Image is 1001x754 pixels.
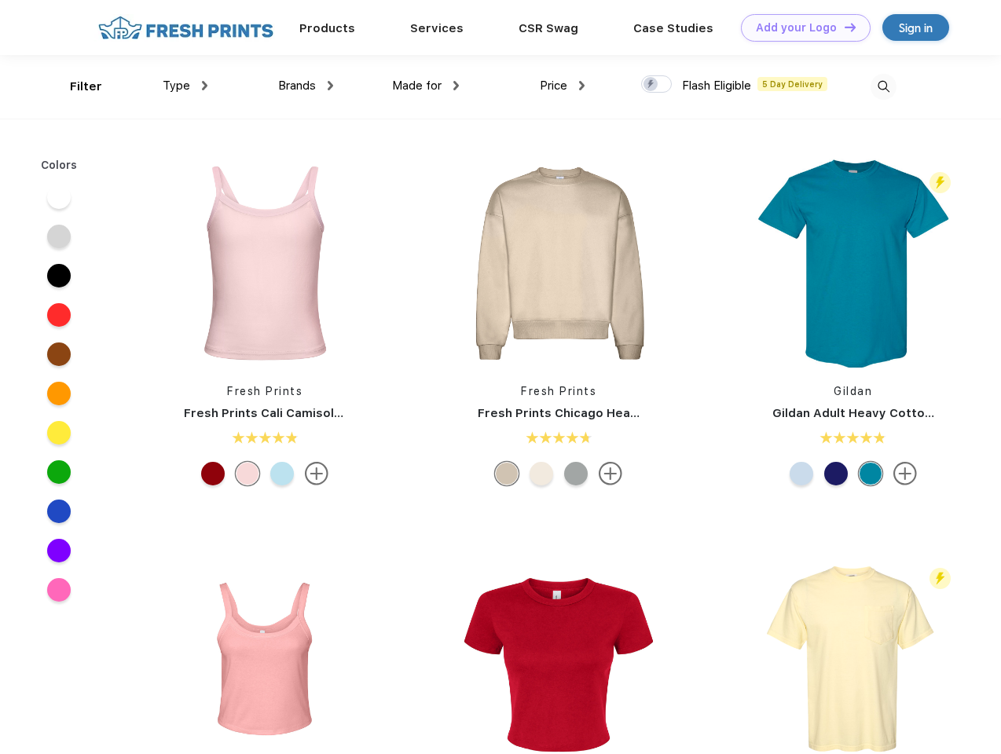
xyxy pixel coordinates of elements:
img: dropdown.png [579,81,585,90]
img: dropdown.png [328,81,333,90]
a: CSR Swag [519,21,578,35]
div: Heathered Grey mto [564,462,588,485]
div: Add your Logo [756,21,837,35]
div: Crimson White [201,462,225,485]
img: more.svg [305,462,328,485]
a: Sign in [882,14,949,41]
a: Products [299,21,355,35]
span: 5 Day Delivery [757,77,827,91]
img: flash_active_toggle.svg [929,172,951,193]
img: func=resize&h=266 [160,159,369,368]
img: DT [845,23,856,31]
div: Tropical Blue [859,462,882,485]
a: Services [410,21,464,35]
img: dropdown.png [202,81,207,90]
div: Baby Blue White [270,462,294,485]
img: fo%20logo%202.webp [93,14,278,42]
img: dropdown.png [453,81,459,90]
div: Baby Pink [236,462,259,485]
a: Fresh Prints Chicago Heavyweight Crewneck [478,406,749,420]
img: func=resize&h=266 [749,153,958,373]
a: Gildan [834,385,872,397]
a: Fresh Prints Cali Camisole Top [184,406,368,420]
span: Made for [392,79,442,93]
span: Flash Eligible [682,79,751,93]
img: desktop_search.svg [871,74,896,100]
img: func=resize&h=266 [454,159,663,368]
div: Colors [29,157,90,174]
span: Type [163,79,190,93]
div: Cobalt [824,462,848,485]
div: Buttermilk mto [530,462,553,485]
div: Filter [70,78,102,96]
div: Light Blue [790,462,813,485]
a: Fresh Prints [227,385,302,397]
a: Fresh Prints [521,385,596,397]
span: Price [540,79,567,93]
div: Sand [495,462,519,485]
img: more.svg [599,462,622,485]
img: flash_active_toggle.svg [929,568,951,589]
a: Gildan Adult Heavy Cotton T-Shirt [772,406,977,420]
div: Sign in [899,19,933,37]
img: more.svg [893,462,917,485]
span: Brands [278,79,316,93]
